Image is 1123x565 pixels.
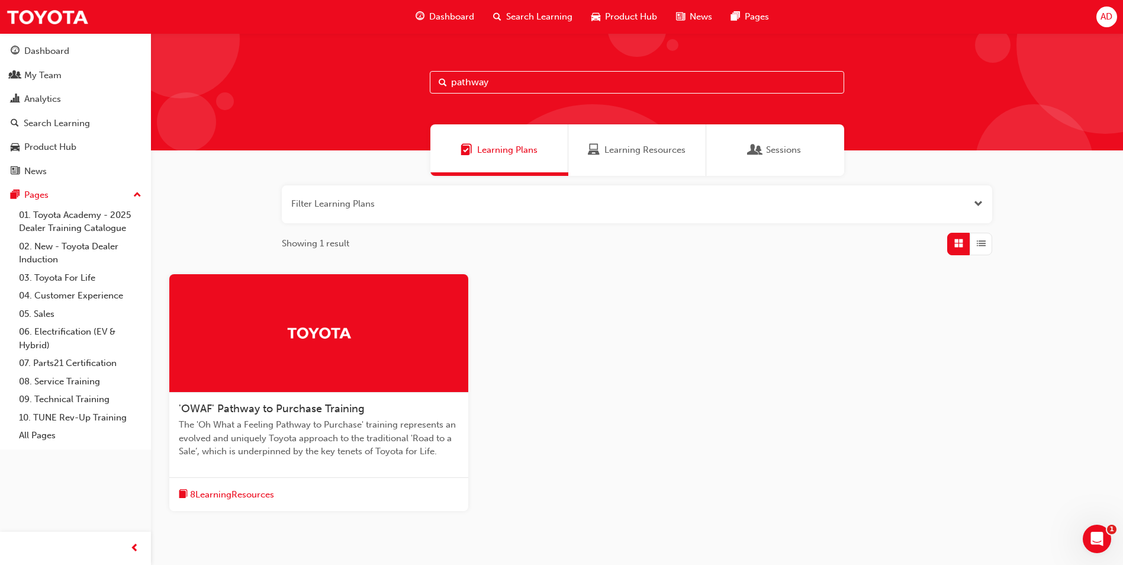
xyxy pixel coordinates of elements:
img: Trak [287,322,352,343]
span: up-icon [133,188,141,203]
button: Pages [5,184,146,206]
span: car-icon [591,9,600,24]
span: Dashboard [429,10,474,24]
span: List [977,237,986,251]
span: Pages [745,10,769,24]
span: search-icon [493,9,501,24]
a: 06. Electrification (EV & Hybrid) [14,323,146,354]
a: 10. TUNE Rev-Up Training [14,409,146,427]
span: Grid [954,237,963,251]
a: Search Learning [5,113,146,134]
div: Dashboard [24,44,69,58]
span: Search Learning [506,10,572,24]
a: 04. Customer Experience [14,287,146,305]
a: 05. Sales [14,305,146,323]
a: 07. Parts21 Certification [14,354,146,373]
a: Trak'OWAF' Pathway to Purchase TrainingThe 'Oh What a Feeling Pathway to Purchase' training repre... [169,274,468,512]
button: DashboardMy TeamAnalyticsSearch LearningProduct HubNews [5,38,146,184]
span: prev-icon [130,541,139,556]
span: Showing 1 result [282,237,349,251]
span: Learning Resources [604,143,686,157]
div: News [24,165,47,178]
a: 08. Service Training [14,373,146,391]
a: search-iconSearch Learning [484,5,582,29]
span: pages-icon [11,190,20,201]
button: Open the filter [974,197,983,211]
span: book-icon [179,487,188,502]
a: Product Hub [5,136,146,158]
span: car-icon [11,142,20,153]
a: car-iconProduct Hub [582,5,667,29]
span: news-icon [676,9,685,24]
a: All Pages [14,426,146,445]
a: 09. Technical Training [14,390,146,409]
a: guage-iconDashboard [406,5,484,29]
span: News [690,10,712,24]
span: 1 [1107,525,1116,534]
a: Learning ResourcesLearning Resources [568,124,706,176]
span: The 'Oh What a Feeling Pathway to Purchase' training represents an evolved and uniquely Toyota ap... [179,418,459,458]
span: news-icon [11,166,20,177]
span: AD [1101,10,1112,24]
span: search-icon [11,118,19,129]
span: guage-icon [11,46,20,57]
a: 02. New - Toyota Dealer Induction [14,237,146,269]
img: Trak [6,4,89,30]
a: My Team [5,65,146,86]
span: Learning Resources [588,143,600,157]
a: Analytics [5,88,146,110]
span: Learning Plans [477,143,538,157]
span: Learning Plans [461,143,472,157]
div: My Team [24,69,62,82]
a: News [5,160,146,182]
a: 01. Toyota Academy - 2025 Dealer Training Catalogue [14,206,146,237]
span: 'OWAF' Pathway to Purchase Training [179,402,365,415]
span: people-icon [11,70,20,81]
button: book-icon8LearningResources [179,487,274,502]
iframe: Intercom live chat [1083,525,1111,553]
div: Search Learning [24,117,90,130]
button: AD [1096,7,1117,27]
div: Analytics [24,92,61,106]
div: Product Hub [24,140,76,154]
span: Product Hub [605,10,657,24]
input: Search... [430,71,844,94]
a: 03. Toyota For Life [14,269,146,287]
span: 8 Learning Resources [190,488,274,502]
a: Learning PlansLearning Plans [430,124,568,176]
span: Sessions [766,143,801,157]
span: chart-icon [11,94,20,105]
a: news-iconNews [667,5,722,29]
a: Dashboard [5,40,146,62]
span: Search [439,76,447,89]
span: pages-icon [731,9,740,24]
a: SessionsSessions [706,124,844,176]
span: Sessions [749,143,761,157]
span: guage-icon [416,9,424,24]
div: Pages [24,188,49,202]
a: pages-iconPages [722,5,778,29]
